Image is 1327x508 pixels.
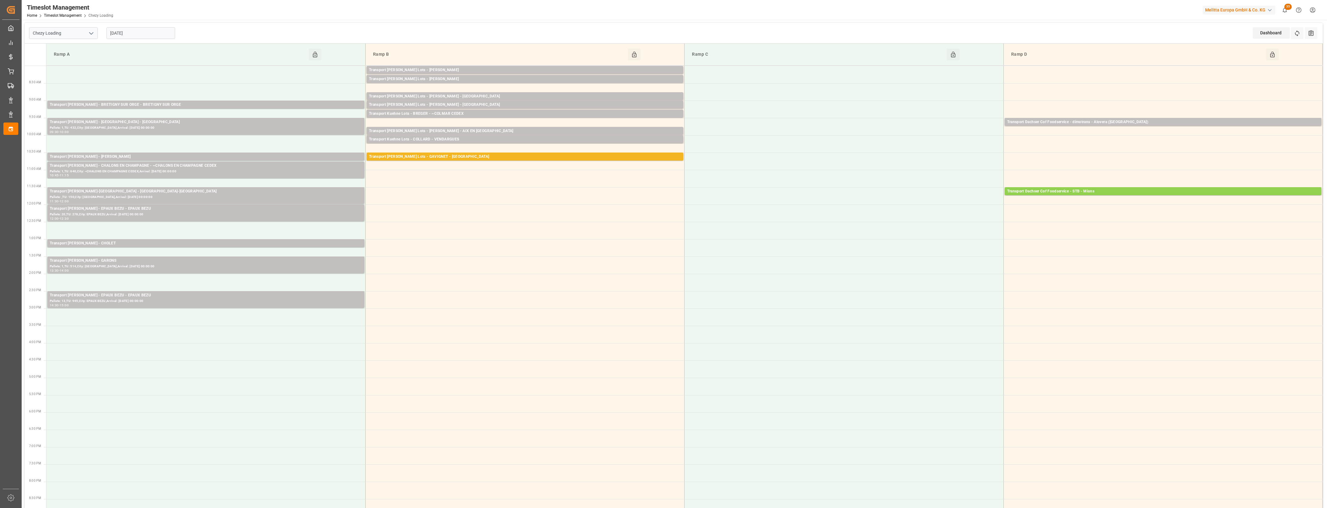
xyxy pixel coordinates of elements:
div: 14:30 [50,304,59,307]
div: Transport [PERSON_NAME] - EPAUX BEZU - EPAUX BEZU [50,206,362,212]
div: Pallets: 13,TU: 945,City: EPAUX BEZU,Arrival: [DATE] 00:00:00 [50,299,362,304]
div: Pallets: ,TU: 40,City: [GEOGRAPHIC_DATA],Arrival: [DATE] 00:00:00 [369,134,681,140]
div: 15:00 [60,304,69,307]
div: Transport Kuehne Lots - COLLARD - VENDARGUES [369,136,681,143]
div: Transport [PERSON_NAME] - GARONS [50,258,362,264]
div: Pallets: ,TU: 64,City: [GEOGRAPHIC_DATA],Arrival: [DATE] 00:00:00 [50,247,362,252]
div: 12:00 [50,217,59,220]
span: 11:30 AM [27,184,41,188]
div: Transport [PERSON_NAME] - EPAUX BEZU - EPAUX BEZU [50,292,362,299]
div: Pallets: ,TU: 100,City: RECY,Arrival: [DATE] 00:00:00 [50,160,362,165]
div: 10:00 [60,131,69,133]
span: 1:00 PM [29,236,41,240]
a: Home [27,13,37,18]
div: - [59,131,60,133]
span: 11:00 AM [27,167,41,170]
span: 9:00 AM [29,98,41,101]
div: Ramp B [371,49,628,60]
div: Transport [PERSON_NAME] - [GEOGRAPHIC_DATA] - [GEOGRAPHIC_DATA] [50,119,362,125]
div: Transport [PERSON_NAME] - CHALONS EN CHAMPAGNE - ~CHALONS EN CHAMPAGNE CEDEX [50,163,362,169]
button: open menu [86,28,96,38]
span: 9:30 AM [29,115,41,118]
span: 2:30 PM [29,288,41,292]
div: Transport [PERSON_NAME] Lots - [PERSON_NAME] - AIX EN [GEOGRAPHIC_DATA] [369,128,681,134]
span: 6:00 PM [29,410,41,413]
div: Transport [PERSON_NAME] Lots - [PERSON_NAME] - [GEOGRAPHIC_DATA] [369,102,681,108]
div: Transport [PERSON_NAME] Lots - [PERSON_NAME] - [GEOGRAPHIC_DATA] [369,93,681,100]
div: Pallets: 2,TU: 1006,City: [GEOGRAPHIC_DATA],Arrival: [DATE] 00:00:00 [369,73,681,79]
div: Transport [PERSON_NAME] Lots - [PERSON_NAME] [369,76,681,82]
div: Dashboard [1253,27,1290,39]
div: Melitta Europa GmbH & Co. KG [1203,6,1275,15]
div: 09:30 [50,131,59,133]
span: 4:00 PM [29,340,41,344]
div: Pallets: 7,TU: 640,City: CARQUEFOU,Arrival: [DATE] 00:00:00 [369,82,681,88]
span: 2:00 PM [29,271,41,274]
div: 12:30 [60,217,69,220]
div: Pallets: ,TU: 48,City: [GEOGRAPHIC_DATA],Arrival: [DATE] 00:00:00 [50,108,362,113]
div: Pallets: 4,TU: 291,City: ~COLMAR CEDEX,Arrival: [DATE] 00:00:00 [369,117,681,122]
div: Transport Dachser Cof Foodservice - STB - Mions [1007,188,1319,195]
div: Ramp C [689,49,947,60]
input: DD-MM-YYYY [106,27,175,39]
span: 7:30 PM [29,462,41,465]
span: 1:30 PM [29,254,41,257]
span: 3:00 PM [29,306,41,309]
div: Timeslot Management [27,3,113,12]
a: Timeslot Management [44,13,82,18]
span: 10:30 AM [27,150,41,153]
div: Transport Kuehne Lots - BREGER - ~COLMAR CEDEX [369,111,681,117]
div: 11:30 [50,200,59,203]
span: 10:00 AM [27,132,41,136]
span: 5:00 PM [29,375,41,378]
span: 8:30 PM [29,496,41,500]
div: Transport [PERSON_NAME] - CHOLET [50,240,362,247]
span: 7:00 PM [29,444,41,448]
div: Pallets: ,TU: 150,City: [GEOGRAPHIC_DATA],Arrival: [DATE] 00:00:00 [50,195,362,200]
div: 11:15 [60,174,69,177]
div: - [59,217,60,220]
span: 5:30 PM [29,392,41,396]
div: Transport [PERSON_NAME] Lots - [PERSON_NAME] [369,67,681,73]
span: 6:30 PM [29,427,41,430]
div: Pallets: ,TU: 108,City: [GEOGRAPHIC_DATA],Arrival: [DATE] 00:00:00 [369,100,681,105]
div: 12:00 [60,200,69,203]
div: Transport [PERSON_NAME] - [PERSON_NAME] [50,154,362,160]
span: 8:30 AM [29,80,41,84]
div: Pallets: 7,TU: 96,City: [GEOGRAPHIC_DATA],Arrival: [DATE] 00:00:00 [369,160,681,165]
div: Pallets: 32,TU: ,City: [GEOGRAPHIC_DATA],Arrival: [DATE] 00:00:00 [1007,195,1319,200]
input: Type to search/select [29,27,98,39]
div: Transport [PERSON_NAME] Lots - GAVIGNET - [GEOGRAPHIC_DATA] [369,154,681,160]
button: Help Center [1292,3,1306,17]
span: 4:30 PM [29,358,41,361]
span: 3:30 PM [29,323,41,326]
div: Pallets: 1,TU: 4,City: [GEOGRAPHIC_DATA] ([GEOGRAPHIC_DATA]),Arrival: [DATE] 00:00:00 [1007,125,1319,131]
span: 35 [1284,4,1292,10]
div: - [59,269,60,272]
div: Ramp A [51,49,309,60]
div: Pallets: 1,TU: 640,City: ~CHALONS EN CHAMPAGNE CEDEX,Arrival: [DATE] 00:00:00 [50,169,362,174]
div: Transport [PERSON_NAME]-[GEOGRAPHIC_DATA] - [GEOGRAPHIC_DATA]-[GEOGRAPHIC_DATA] [50,188,362,195]
div: Pallets: 2,TU: 200,City: [GEOGRAPHIC_DATA],Arrival: [DATE] 00:00:00 [369,143,681,148]
div: - [59,174,60,177]
button: show 35 new notifications [1278,3,1292,17]
div: 14:00 [60,269,69,272]
div: 10:45 [50,174,59,177]
div: Transport [PERSON_NAME] - BRETIGNY SUR ORGE - BRETIGNY SUR ORGE [50,102,362,108]
div: Pallets: 3,TU: 128,City: [GEOGRAPHIC_DATA],Arrival: [DATE] 00:00:00 [369,108,681,113]
button: Melitta Europa GmbH & Co. KG [1203,4,1278,16]
div: Ramp D [1009,49,1266,60]
div: Transport Dachser Cof Foodservice - dimotrans - Alovera ([GEOGRAPHIC_DATA]) [1007,119,1319,125]
div: - [59,200,60,203]
div: Pallets: 1,TU: 514,City: [GEOGRAPHIC_DATA],Arrival: [DATE] 00:00:00 [50,264,362,269]
span: 12:00 PM [27,202,41,205]
div: 13:30 [50,269,59,272]
span: 12:30 PM [27,219,41,222]
div: Pallets: 20,TU: 278,City: EPAUX BEZU,Arrival: [DATE] 00:00:00 [50,212,362,217]
div: - [59,304,60,307]
span: 8:00 PM [29,479,41,482]
div: Pallets: 1,TU: 432,City: [GEOGRAPHIC_DATA],Arrival: [DATE] 00:00:00 [50,125,362,131]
